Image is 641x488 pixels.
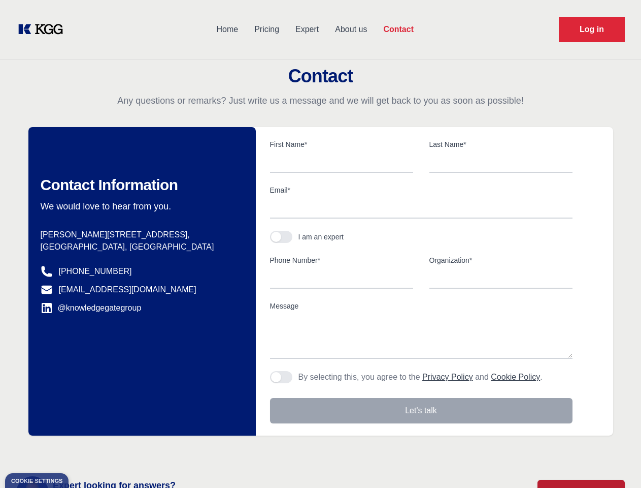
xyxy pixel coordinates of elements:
a: Home [208,16,246,43]
a: Pricing [246,16,287,43]
a: About us [327,16,375,43]
label: First Name* [270,139,413,149]
a: Request Demo [559,17,625,42]
label: Phone Number* [270,255,413,265]
p: [PERSON_NAME][STREET_ADDRESS], [41,229,240,241]
div: Cookie settings [11,478,62,484]
p: [GEOGRAPHIC_DATA], [GEOGRAPHIC_DATA] [41,241,240,253]
label: Organization* [429,255,572,265]
a: Privacy Policy [422,373,473,381]
h2: Contact Information [41,176,240,194]
p: We would love to hear from you. [41,200,240,212]
div: I am an expert [298,232,344,242]
label: Email* [270,185,572,195]
a: KOL Knowledge Platform: Talk to Key External Experts (KEE) [16,21,71,38]
a: [EMAIL_ADDRESS][DOMAIN_NAME] [59,284,196,296]
h2: Contact [12,66,629,86]
iframe: Chat Widget [590,439,641,488]
button: Let's talk [270,398,572,423]
p: By selecting this, you agree to the and . [298,371,543,383]
a: Expert [287,16,327,43]
label: Message [270,301,572,311]
a: Cookie Policy [491,373,540,381]
a: [PHONE_NUMBER] [59,265,132,278]
label: Last Name* [429,139,572,149]
p: Any questions or remarks? Just write us a message and we will get back to you as soon as possible! [12,95,629,107]
a: Contact [375,16,422,43]
a: @knowledgegategroup [41,302,142,314]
